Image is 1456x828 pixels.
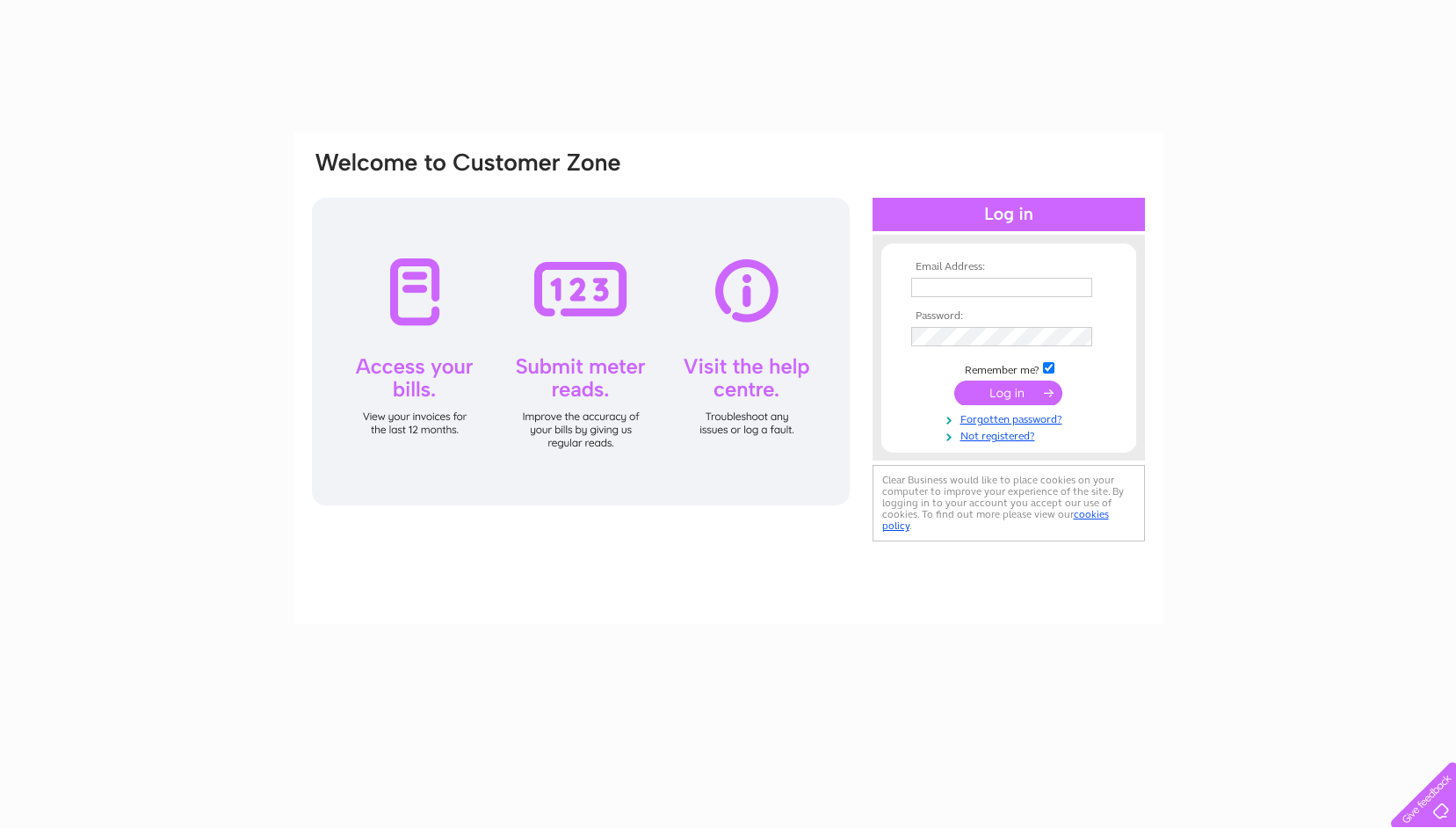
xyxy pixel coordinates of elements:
a: Not registered? [911,426,1111,443]
a: cookies policy [882,508,1109,532]
div: Clear Business would like to place cookies on your computer to improve your experience of the sit... [873,465,1145,541]
a: Forgotten password? [911,410,1111,426]
td: Remember me? [907,360,1111,377]
th: Email Address: [907,261,1111,273]
input: Submit [954,381,1062,405]
th: Password: [907,310,1111,323]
